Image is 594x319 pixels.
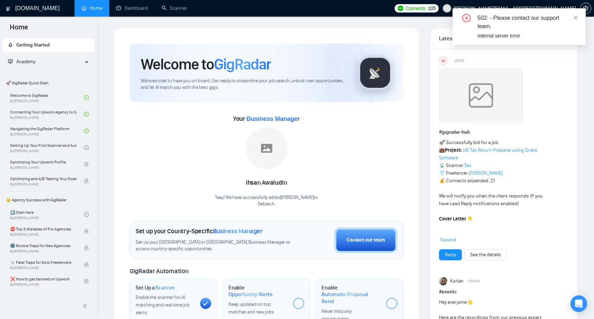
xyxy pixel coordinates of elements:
[445,6,449,11] span: user
[573,15,578,20] span: close
[462,14,471,22] span: close-circle
[162,5,187,11] a: searchScanner
[439,147,537,161] a: US Tax Return Preparer using Drake Software
[141,55,271,74] h1: Welcome to
[445,251,456,259] a: Reply
[215,177,318,189] div: Ihsan Awaludin
[10,182,77,186] span: By [PERSON_NAME]
[10,249,77,253] span: By [PERSON_NAME]
[10,233,77,237] span: By [PERSON_NAME]
[3,193,94,207] span: 👑 Agency Success with GigRadar
[406,5,427,12] span: Connects:
[439,128,569,136] h1: # gigradar-hub
[136,227,262,235] h1: Set up your Country-Specific
[10,283,77,287] span: By [PERSON_NAME]
[469,170,503,176] a: [PERSON_NAME]
[10,159,77,166] span: Optimizing Your Upwork Profile
[8,59,13,64] span: fund-projection-screen
[84,262,89,267] span: lock
[84,162,89,167] span: lock
[321,291,380,304] span: Automatic Proposal Send
[81,5,102,11] a: homeHome
[213,227,262,235] span: Business Manager
[580,6,591,11] a: setting
[450,277,464,285] span: Korlan
[10,107,84,122] a: Connecting Your Upwork Agency to GigRadarBy[PERSON_NAME]
[2,38,94,52] li: Getting Started
[136,294,189,316] span: Enable the scanner for AI matching and real-time job alerts.
[10,175,77,182] span: Optimizing and A/B Testing Your Scanner for Better Results
[10,226,77,233] span: ⛔ Top 3 Mistakes of Pro Agencies
[84,112,89,117] span: check-circle
[10,266,77,270] span: By [PERSON_NAME]
[215,194,318,208] div: Yaay! We have successfully added [PERSON_NAME] to
[83,303,89,310] span: double-left
[358,56,393,90] img: gigradar-logo.png
[136,284,175,291] h1: Set Up a
[84,229,89,234] span: lock
[464,249,507,260] button: See the details
[84,178,89,183] span: lock
[10,292,77,299] span: 😭 Account blocked: what to do?
[445,147,462,153] strong: Project:
[214,55,271,74] span: GigRadar
[10,90,84,105] a: Welcome to GigRadarBy[PERSON_NAME]
[16,59,35,65] span: Academy
[136,239,293,252] span: Set up your [GEOGRAPHIC_DATA] or [GEOGRAPHIC_DATA] Business Manager to access country-specific op...
[155,284,175,291] span: Scanner
[10,259,77,266] span: ☠️ Fatal Traps for Solo Freelancers
[10,242,77,249] span: 🌚 Rookie Traps for New Agencies
[8,42,13,47] span: rocket
[141,78,346,91] span: We're excited to have you on board. Get ready to streamline your job search, unlock new opportuni...
[439,277,448,285] img: Korlan
[4,22,34,37] span: Home
[455,58,464,64] span: [DATE]
[10,276,77,283] span: ❌ How to get banned on Upwork
[347,236,385,244] div: Contact our team
[116,5,148,11] a: dashboardDashboard
[10,166,77,170] span: By [PERSON_NAME]
[229,284,287,298] h1: Enable
[8,59,35,65] span: Academy
[10,140,84,155] a: Setting Up Your First Scanner and Auto-BidderBy[PERSON_NAME]
[84,95,89,100] span: check-circle
[468,278,480,284] span: 3:56 AM
[10,207,84,222] a: 1️⃣ Start HereBy[PERSON_NAME]
[334,227,397,253] button: Contact our team
[570,295,587,312] div: Open Intercom Messenger
[215,201,318,208] p: Debtech .
[3,76,94,90] span: 🚀 GigRadar Quick Start
[84,212,89,217] span: check-circle
[246,127,287,169] img: placeholder.png
[440,237,456,243] span: Expand
[321,284,380,305] h1: Enable
[439,34,481,43] span: Latest Posts from the GigRadar Community
[464,162,471,168] a: Tax
[246,115,300,122] span: Business Manager
[16,42,50,48] span: Getting Started
[84,128,89,133] span: check-circle
[428,5,436,12] span: 105
[84,279,89,284] span: lock
[398,6,403,11] img: upwork-logo.png
[84,145,89,150] span: check-circle
[580,6,591,11] span: setting
[233,115,300,123] span: Your
[477,14,577,31] div: 502: - Please contact our support team.
[439,216,473,222] strong: Cover Letter 👇
[229,301,275,315] span: Keep updated on top matches and new jobs.
[439,288,569,296] h1: # events
[467,299,473,305] span: 👋
[10,123,84,138] a: Navigating the GigRadar PlatformBy[PERSON_NAME]
[130,267,188,275] span: GigRadar Automation
[439,68,523,123] img: weqQh+iSagEgQAAAABJRU5ErkJggg==
[477,32,577,40] div: Internal server error
[439,57,447,65] div: US
[84,245,89,250] span: lock
[580,3,591,14] button: setting
[439,249,462,260] button: Reply
[229,291,273,298] span: Opportunity Alerts
[470,251,501,259] a: See the details
[6,3,11,14] img: logo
